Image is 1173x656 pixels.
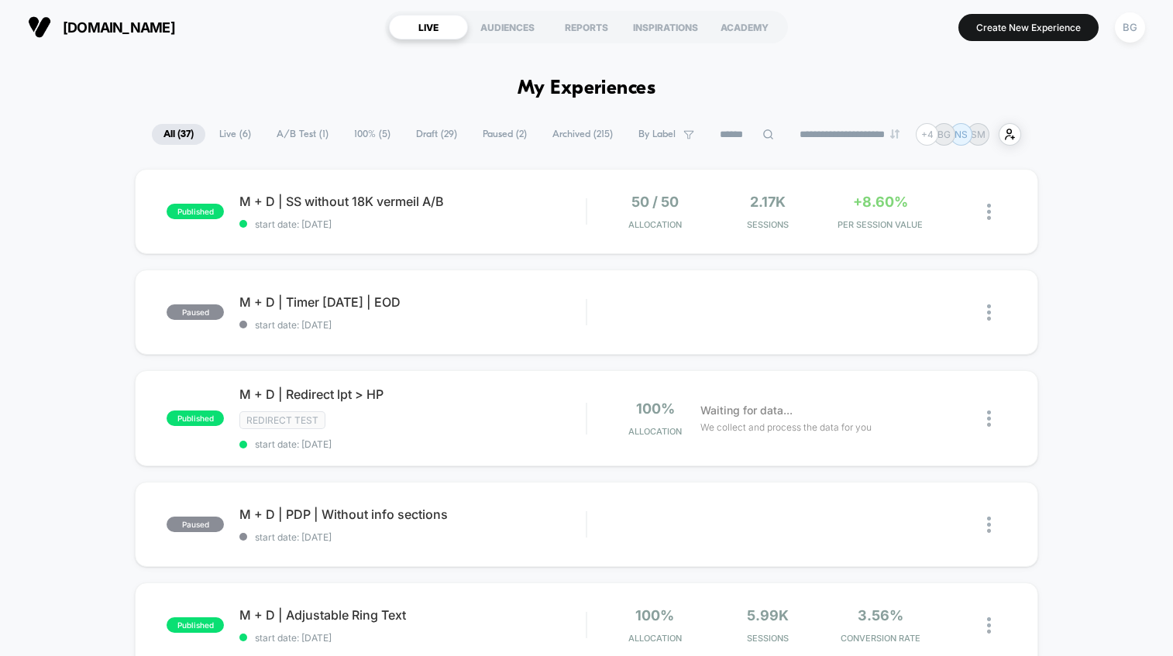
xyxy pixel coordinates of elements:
[167,304,224,320] span: paused
[628,219,682,230] span: Allocation
[937,129,951,140] p: BG
[987,204,991,220] img: close
[955,129,968,140] p: NS
[518,77,656,100] h1: My Experiences
[239,194,586,209] span: M + D | SS without 18K vermeil A/B
[167,517,224,532] span: paused
[628,426,682,437] span: Allocation
[541,124,624,145] span: Archived ( 215 )
[239,386,586,402] span: M + D | Redirect lpt > HP
[547,15,626,39] div: REPORTS
[239,218,586,230] span: start date: [DATE]
[700,402,793,419] span: Waiting for data...
[750,194,786,210] span: 2.17k
[468,15,547,39] div: AUDIENCES
[239,319,586,331] span: start date: [DATE]
[471,124,538,145] span: Paused ( 2 )
[705,15,784,39] div: ACADEMY
[239,438,586,450] span: start date: [DATE]
[239,294,586,310] span: M + D | Timer [DATE] | EOD
[971,129,986,140] p: SM
[239,607,586,623] span: M + D | Adjustable Ring Text
[638,129,676,140] span: By Label
[167,410,224,426] span: published
[636,400,675,417] span: 100%
[635,607,674,623] span: 100%
[23,15,180,39] button: [DOMAIN_NAME]
[208,124,263,145] span: Live ( 6 )
[1115,12,1145,43] div: BG
[239,411,325,429] span: Redirect Test
[626,15,705,39] div: INSPIRATIONS
[890,129,900,139] img: end
[28,15,51,39] img: Visually logo
[167,617,224,633] span: published
[715,219,820,230] span: Sessions
[700,420,872,434] span: We collect and process the data for you
[63,19,175,36] span: [DOMAIN_NAME]
[747,607,789,623] span: 5.99k
[631,194,679,210] span: 50 / 50
[858,607,903,623] span: 3.56%
[987,304,991,321] img: close
[265,124,340,145] span: A/B Test ( 1 )
[987,617,991,634] img: close
[342,124,402,145] span: 100% ( 5 )
[167,204,224,219] span: published
[239,507,586,522] span: M + D | PDP | Without info sections
[715,633,820,644] span: Sessions
[916,123,938,146] div: + 4
[404,124,469,145] span: Draft ( 29 )
[239,632,586,644] span: start date: [DATE]
[828,219,933,230] span: PER SESSION VALUE
[828,633,933,644] span: CONVERSION RATE
[239,531,586,543] span: start date: [DATE]
[958,14,1099,41] button: Create New Experience
[853,194,908,210] span: +8.60%
[1110,12,1150,43] button: BG
[987,517,991,533] img: close
[628,633,682,644] span: Allocation
[389,15,468,39] div: LIVE
[152,124,205,145] span: All ( 37 )
[987,410,991,427] img: close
